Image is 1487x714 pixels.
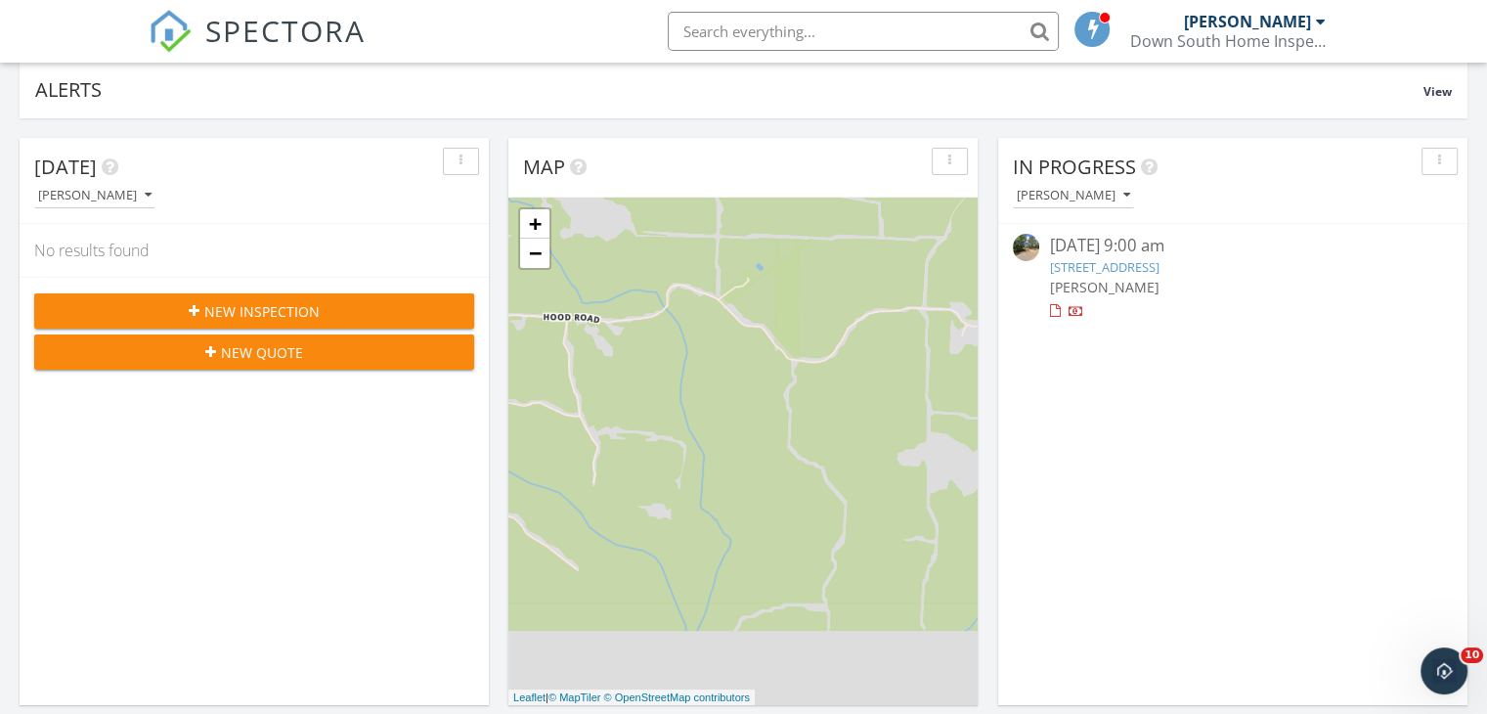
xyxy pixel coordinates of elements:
[149,26,366,67] a: SPECTORA
[205,10,366,51] span: SPECTORA
[1184,12,1311,31] div: [PERSON_NAME]
[1423,83,1452,100] span: View
[1049,258,1159,276] a: [STREET_ADDRESS]
[34,293,474,329] button: New Inspection
[38,189,152,202] div: [PERSON_NAME]
[1049,278,1159,296] span: [PERSON_NAME]
[1013,234,1453,321] a: [DATE] 9:00 am [STREET_ADDRESS] [PERSON_NAME]
[20,224,489,277] div: No results found
[34,183,155,209] button: [PERSON_NAME]
[35,76,1423,103] div: Alerts
[1013,154,1136,180] span: In Progress
[34,335,474,370] button: New Quote
[668,12,1059,51] input: Search everything...
[1013,234,1039,260] img: streetview
[508,690,755,706] div: |
[221,342,303,363] span: New Quote
[34,154,97,180] span: [DATE]
[1049,234,1416,258] div: [DATE] 9:00 am
[1013,183,1134,209] button: [PERSON_NAME]
[1421,647,1467,694] iframe: Intercom live chat
[513,692,546,703] a: Leaflet
[204,301,320,322] span: New Inspection
[604,692,750,703] a: © OpenStreetMap contributors
[548,692,601,703] a: © MapTiler
[520,239,549,268] a: Zoom out
[1461,647,1483,663] span: 10
[1017,189,1130,202] div: [PERSON_NAME]
[523,154,565,180] span: Map
[1130,31,1326,51] div: Down South Home Inspection, LLC
[520,209,549,239] a: Zoom in
[149,10,192,53] img: The Best Home Inspection Software - Spectora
